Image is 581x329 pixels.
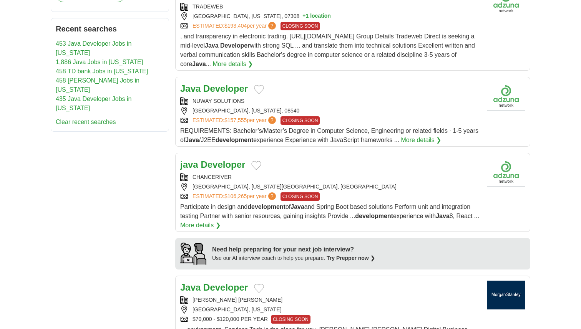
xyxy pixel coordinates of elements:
strong: development [216,137,254,143]
button: Add to favorite jobs [254,85,264,94]
div: [GEOGRAPHIC_DATA], [US_STATE][GEOGRAPHIC_DATA], [GEOGRAPHIC_DATA] [180,183,481,191]
span: CLOSING SOON [281,192,320,201]
strong: Developer [203,83,248,94]
a: [PERSON_NAME] [PERSON_NAME] [193,297,282,303]
img: Morgan Stanley logo [487,281,525,309]
span: $157,555 [224,117,247,123]
strong: development [355,213,393,219]
a: 435 Java Developer Jobs in [US_STATE] [56,96,131,111]
a: 453 Java Developer Jobs in [US_STATE] [56,40,131,56]
div: Use our AI interview coach to help you prepare. [212,254,375,262]
button: +1 location [302,12,331,20]
div: [GEOGRAPHIC_DATA], [US_STATE], 07308 [180,12,481,20]
a: ESTIMATED:$157,555per year? [193,116,277,125]
button: Add to favorite jobs [251,161,261,170]
div: $70,000 - $120,000 PER YEAR [180,315,481,324]
a: java Developer [180,159,245,170]
img: Company logo [487,158,525,187]
span: CLOSING SOON [271,315,310,324]
span: $193,404 [224,23,247,29]
a: Java Developer [180,282,248,293]
h2: Recent searches [56,23,164,35]
span: CLOSING SOON [281,22,320,30]
span: + [302,12,305,20]
strong: Developer [203,282,248,293]
div: NUWAY SOLUTIONS [180,97,481,105]
strong: Java [180,83,201,94]
strong: Java [180,282,201,293]
strong: Java [290,203,304,210]
a: Java Developer [180,83,248,94]
span: REQUIREMENTS: Bachelor’s/Master’s Degree in Computer Science, Engineering or related fields · 1-5... [180,127,478,143]
a: 1,886 Java Jobs in [US_STATE] [56,59,143,65]
strong: Java [185,137,199,143]
div: Need help preparing for your next job interview? [212,245,375,254]
span: ? [268,22,276,30]
a: Try Prepper now ❯ [327,255,375,261]
strong: Java [192,61,206,67]
strong: Developer [220,42,250,49]
div: TRADEWEB [180,3,481,11]
span: $106,265 [224,193,247,199]
strong: Java [205,42,219,49]
div: [GEOGRAPHIC_DATA], [US_STATE] [180,306,481,314]
a: Clear recent searches [56,119,116,125]
div: CHANCERIVER [180,173,481,181]
span: Participate in design and of and Spring Boot based solutions Perform unit and integration testing... [180,203,479,219]
div: [GEOGRAPHIC_DATA], [US_STATE], 08540 [180,107,481,115]
a: ESTIMATED:$193,404per year? [193,22,277,30]
strong: Developer [201,159,245,170]
a: More details ❯ [180,221,221,230]
a: ESTIMATED:$106,265per year? [193,192,277,201]
strong: development [247,203,286,210]
button: Add to favorite jobs [254,284,264,293]
strong: java [180,159,198,170]
span: ? [268,116,276,124]
img: Company logo [487,82,525,111]
span: , and transparency in electronic trading. [URL][DOMAIN_NAME] Group Details Tradeweb Direct is see... [180,33,475,67]
a: More details ❯ [213,60,253,69]
strong: Java [436,213,450,219]
a: 458 [PERSON_NAME] Jobs in [US_STATE] [56,77,139,93]
span: ? [268,192,276,200]
a: 458 TD bank Jobs in [US_STATE] [56,68,148,74]
a: More details ❯ [401,136,441,145]
span: CLOSING SOON [281,116,320,125]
